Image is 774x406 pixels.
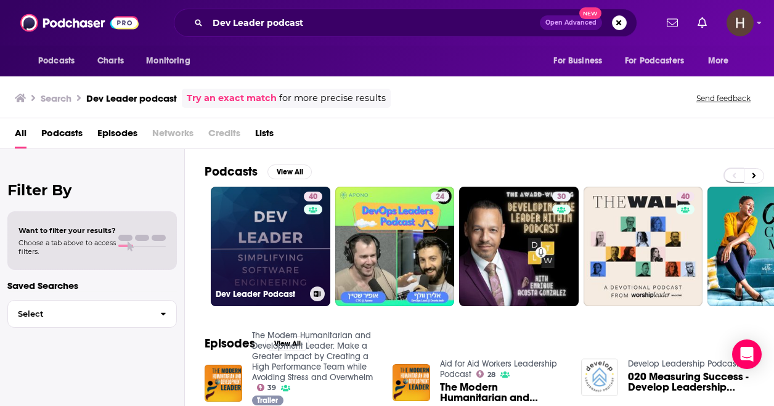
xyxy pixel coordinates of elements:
[431,192,449,201] a: 24
[727,9,754,36] img: User Profile
[440,359,557,380] a: Aid for Aid Workers Leadership Podcast
[30,49,91,73] button: open menu
[257,384,277,391] a: 39
[211,187,330,306] a: 40Dev Leader Podcast
[279,91,386,105] span: for more precise results
[216,289,305,299] h3: Dev Leader Podcast
[459,187,579,306] a: 30
[208,13,540,33] input: Search podcasts, credits, & more...
[7,300,177,328] button: Select
[693,93,754,104] button: Send feedback
[335,187,455,306] a: 24
[393,364,430,402] img: The Modern Humanitarian and Development Leader Podcast Trailer
[146,52,190,70] span: Monitoring
[257,397,278,404] span: Trailer
[97,52,124,70] span: Charts
[205,365,242,402] img: The Modern Humanitarian and Development Leader Podcast Trailer
[137,49,206,73] button: open menu
[681,191,690,203] span: 40
[545,49,617,73] button: open menu
[628,371,754,392] a: 020 Measuring Success - Develop Leadership Podcast
[267,385,276,391] span: 39
[208,123,240,148] span: Credits
[584,187,703,306] a: 40
[255,123,274,148] a: Lists
[252,330,373,383] a: The Modern Humanitarian and Development Leader: Make a Greater Impact by Creating a High Performa...
[625,52,684,70] span: For Podcasters
[18,238,116,256] span: Choose a tab above to access filters.
[41,92,71,104] h3: Search
[97,123,137,148] a: Episodes
[8,310,150,318] span: Select
[205,336,309,351] a: EpisodesView All
[552,192,571,201] a: 30
[304,192,322,201] a: 40
[18,226,116,235] span: Want to filter your results?
[436,191,444,203] span: 24
[676,192,695,201] a: 40
[41,123,83,148] a: Podcasts
[86,92,177,104] h3: Dev Leader podcast
[309,191,317,203] span: 40
[440,382,566,403] a: The Modern Humanitarian and Development Leader Podcast Trailer
[708,52,729,70] span: More
[662,12,683,33] a: Show notifications dropdown
[553,52,602,70] span: For Business
[727,9,754,36] span: Logged in as M1ndsharePR
[581,359,619,396] img: 020 Measuring Success - Develop Leadership Podcast
[174,9,637,37] div: Search podcasts, credits, & more...
[699,49,744,73] button: open menu
[89,49,131,73] a: Charts
[20,11,139,35] img: Podchaser - Follow, Share and Rate Podcasts
[205,164,258,179] h2: Podcasts
[15,123,26,148] a: All
[617,49,702,73] button: open menu
[557,191,566,203] span: 30
[579,7,601,19] span: New
[152,123,193,148] span: Networks
[732,339,762,369] div: Open Intercom Messenger
[540,15,602,30] button: Open AdvancedNew
[693,12,712,33] a: Show notifications dropdown
[205,164,312,179] a: PodcastsView All
[476,370,495,378] a: 28
[267,164,312,179] button: View All
[38,52,75,70] span: Podcasts
[7,181,177,199] h2: Filter By
[187,91,277,105] a: Try an exact match
[628,359,739,369] a: Develop Leadership Podcast
[727,9,754,36] button: Show profile menu
[7,280,177,291] p: Saved Searches
[545,20,597,26] span: Open Advanced
[205,336,255,351] h2: Episodes
[487,372,495,378] span: 28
